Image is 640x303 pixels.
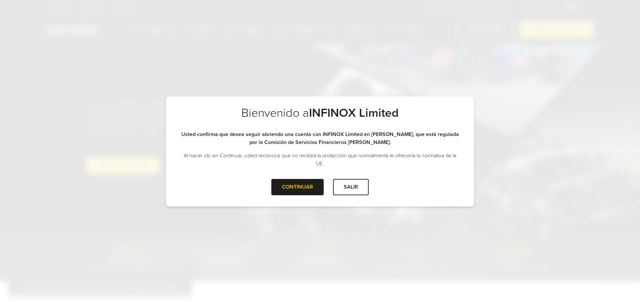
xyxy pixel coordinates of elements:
[181,131,459,146] strong: Usted confirma que desea seguir abriendo una cuenta con INFINOX Limited en [PERSON_NAME], que est...
[179,152,461,168] p: Al hacer clic en Continuar, usted reconoce que no recibirá la protección que normalmente le ofrec...
[271,179,324,195] div: CONTINUAR
[333,179,369,195] div: SALIR
[309,106,399,120] strong: INFINOX Limited
[179,106,461,130] h2: Bienvenido a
